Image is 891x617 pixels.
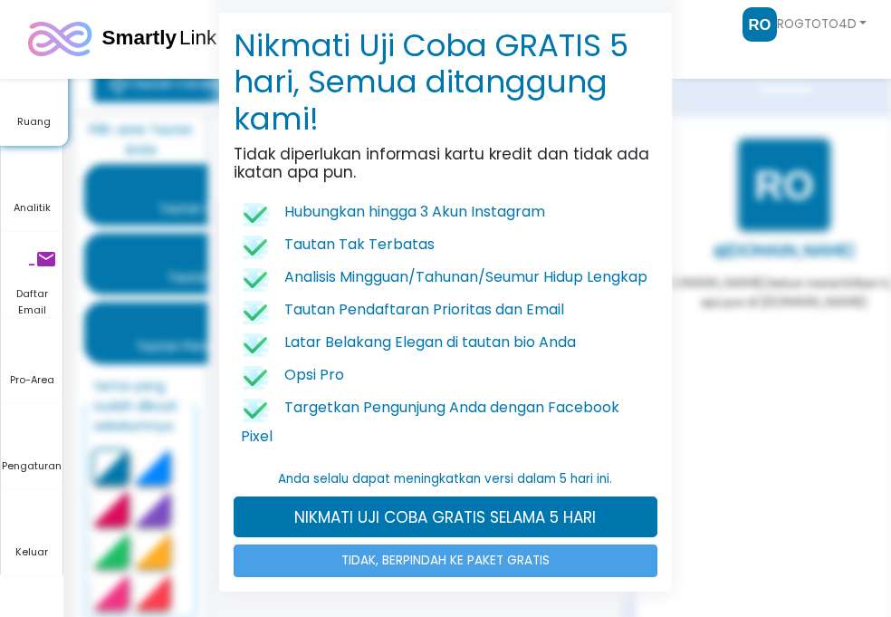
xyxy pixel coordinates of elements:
[234,24,628,141] font: Nikmati Uji Coba GRATIS 5 hari, Semua ditanggung kami!
[284,201,545,222] font: Hubungkan hingga 3 Akun Instagram
[59,516,235,548] img: logo.svg
[284,299,564,320] font: Tautan Pendaftaran Prioritas dan Email
[284,332,576,352] font: Latar Belakang Elegan di tautan bio Anda
[294,506,596,527] font: NIKMATI UJI COBA GRATIS SELAMA 5 HARI
[14,158,281,192] font: @[DOMAIN_NAME] belum menerbitkan tautan apa pun di [DOMAIN_NAME]
[234,143,649,183] font: Tidak diperlukan informasi kartu kredit dan tidak ada ikatan apa pun.
[284,234,435,255] font: Tautan Tak Terbatas
[341,552,550,569] font: TIDAK, BERPINDAH KE PAKET GRATIS
[241,397,619,447] font: Targetkan Pengunjung Anda dengan Facebook Pixel
[278,470,612,487] font: Anda selalu dapat meningkatkan versi dalam 5 hari ini.
[284,364,344,385] font: Opsi Pro
[77,124,217,143] font: @[DOMAIN_NAME]
[284,266,647,287] font: Analisis Mingguan/Tahunan/Seumur Hidup Lengkap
